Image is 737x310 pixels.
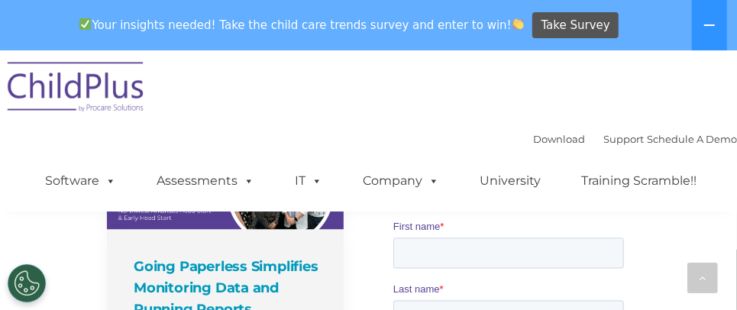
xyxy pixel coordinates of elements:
a: University [464,166,556,196]
img: 👏 [512,18,524,30]
a: IT [280,166,338,196]
span: Take Survey [541,12,610,39]
a: Take Survey [532,12,619,39]
font: | [533,133,737,145]
span: Your insights needed! Take the child care trends survey and enter to win! [73,10,531,40]
a: Support [603,133,644,145]
img: ✅ [79,18,91,30]
a: Assessments [141,166,270,196]
a: Download [533,133,585,145]
a: Training Scramble!! [566,166,712,196]
a: Company [347,166,454,196]
a: Schedule A Demo [647,133,737,145]
a: Software [30,166,131,196]
button: Cookies Settings [8,264,46,302]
